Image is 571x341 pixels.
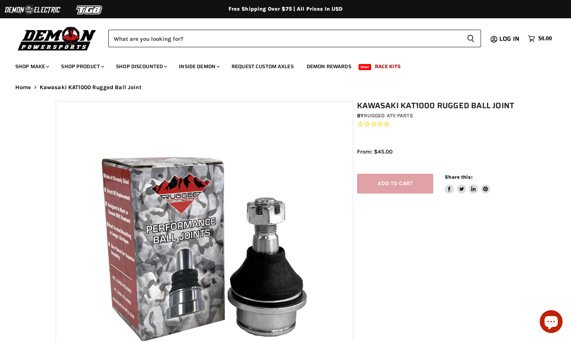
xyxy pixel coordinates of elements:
[55,59,109,74] a: Shop Product
[15,84,31,91] a: Home
[461,30,481,47] button: Search
[524,33,556,44] a: $0.00
[4,3,61,17] img: Demon Electric Logo 2
[369,59,406,74] a: Race Kits
[108,30,481,47] form: Product
[499,34,520,43] span: Log in
[364,112,413,119] a: Rugged ATV Parts
[61,3,118,17] img: TGB Logo 2
[108,30,461,47] input: Search
[173,59,224,74] a: Inside Demon
[10,59,54,74] a: Shop Make
[357,120,519,128] span: Rated 0.0 out of 5 stars 0 reviews
[538,35,552,42] span: $0.00
[301,59,357,74] a: Demon Rewards
[496,35,524,42] a: Log in
[357,112,519,120] div: by
[537,310,565,335] inbox-online-store-chat: Shopify online store chat
[110,59,172,74] a: Shop Discounted
[15,25,99,52] img: Demon Powersports
[445,174,472,180] span: Share this:
[445,174,490,194] aside: Share this:
[226,59,299,74] a: Request Custom Axles
[359,64,372,70] span: New!
[10,56,550,74] ul: Main menu
[357,148,392,155] span: From: $45.00
[40,84,142,91] span: Kawasaki KAT1000 Rugged Ball Joint
[357,101,519,110] h1: Kawasaki KAT1000 Rugged Ball Joint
